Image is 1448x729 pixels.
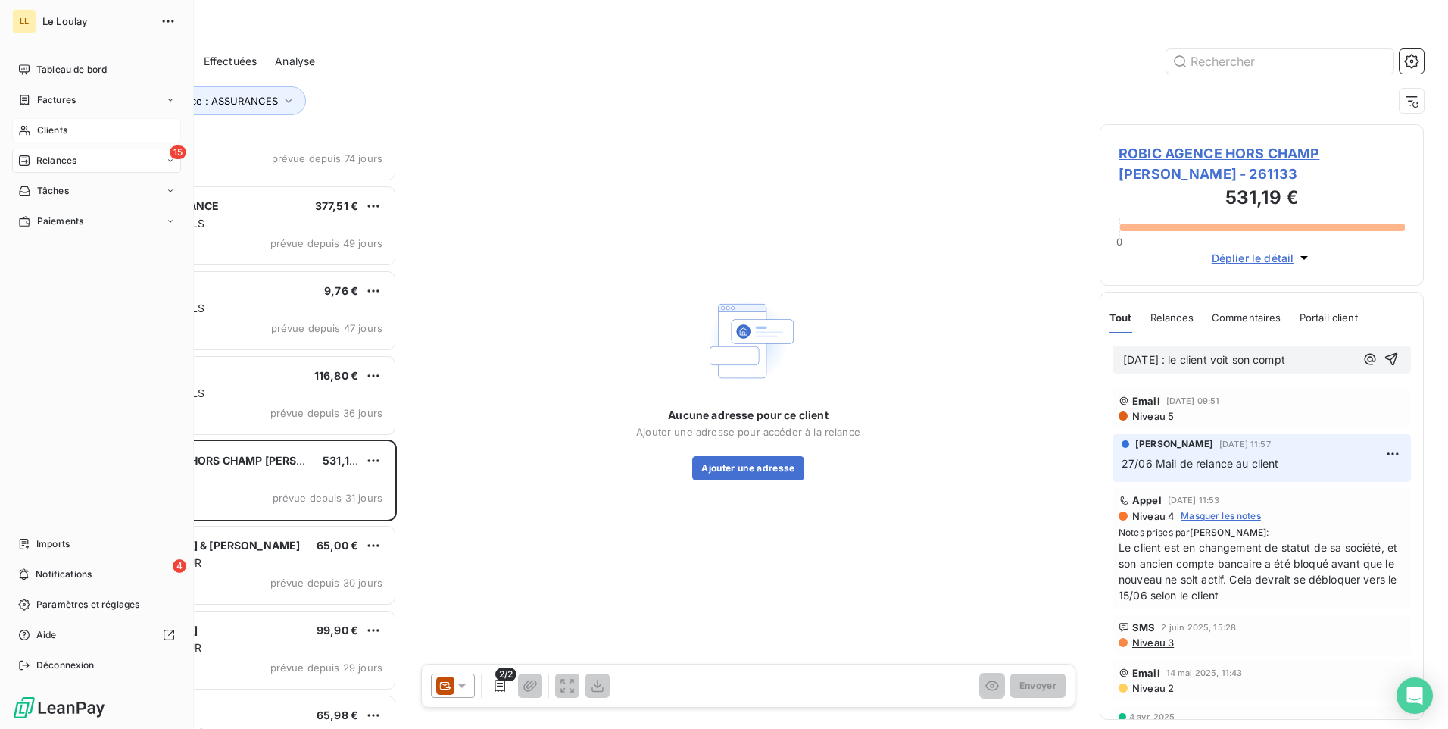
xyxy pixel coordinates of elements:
[36,537,70,551] span: Imports
[270,407,382,419] span: prévue depuis 36 jours
[317,709,358,721] span: 65,98 €
[36,628,57,642] span: Aide
[36,154,76,167] span: Relances
[1212,250,1294,266] span: Déplier le détail
[1123,353,1285,366] span: [DATE] : le client voit son compt
[1109,311,1132,324] span: Tout
[270,662,382,674] span: prévue depuis 29 jours
[1150,311,1194,324] span: Relances
[107,454,356,467] span: ROBIC AGENCE HORS CHAMP [PERSON_NAME]
[1132,395,1160,407] span: Email
[37,124,67,137] span: Clients
[1131,637,1174,649] span: Niveau 3
[12,623,181,647] a: Aide
[1116,236,1122,248] span: 0
[1166,49,1393,74] input: Rechercher
[36,568,92,581] span: Notifications
[1166,396,1220,405] span: [DATE] 09:51
[495,668,516,681] span: 2/2
[1122,457,1279,470] span: 27/06 Mail de relance au client
[12,532,181,556] a: Imports
[317,624,358,637] span: 99,90 €
[1119,540,1405,603] span: Le client est en changement de statut de sa société, et son ancien compte bancaire a été bloqué a...
[12,209,181,233] a: Paiements
[12,593,181,617] a: Paramètres et réglages
[73,149,397,729] div: grid
[324,284,358,297] span: 9,76 €
[1161,623,1236,632] span: 2 juin 2025, 15:28
[1166,668,1243,677] span: 14 mai 2025, 11:43
[12,179,181,203] a: Tâches
[1190,527,1266,538] span: [PERSON_NAME]
[273,492,382,504] span: prévue depuis 31 jours
[12,149,181,173] a: 15Relances
[1119,184,1405,214] h3: 531,19 €
[12,9,36,33] div: LL
[1131,682,1174,694] span: Niveau 2
[12,696,106,720] img: Logo LeanPay
[204,54,257,69] span: Effectuées
[314,369,358,382] span: 116,80 €
[1181,509,1261,523] span: Masquer les notes
[271,322,382,334] span: prévue depuis 47 jours
[1132,494,1162,506] span: Appel
[270,577,382,589] span: prévue depuis 30 jours
[1397,677,1433,714] div: Open Intercom Messenger
[270,237,382,249] span: prévue depuis 49 jours
[1135,437,1213,451] span: [PERSON_NAME]
[1010,674,1066,698] button: Envoyer
[36,659,95,672] span: Déconnexion
[1119,526,1405,540] span: Notes prises par :
[37,184,69,198] span: Tâches
[315,199,358,212] span: 377,51 €
[37,214,83,228] span: Paiements
[173,559,186,573] span: 4
[12,88,181,112] a: Factures
[1119,143,1405,184] span: ROBIC AGENCE HORS CHAMP [PERSON_NAME] - 261133
[36,63,107,77] span: Tableau de bord
[272,152,382,164] span: prévue depuis 74 jours
[275,54,315,69] span: Analyse
[317,539,358,552] span: 65,00 €
[323,454,366,467] span: 531,19 €
[12,118,181,142] a: Clients
[36,598,139,612] span: Paramètres et réglages
[1207,249,1317,267] button: Déplier le détail
[700,293,797,390] img: Empty state
[1212,311,1281,324] span: Commentaires
[668,408,828,423] span: Aucune adresse pour ce client
[42,15,151,27] span: Le Loulay
[1219,440,1271,449] span: [DATE] 11:57
[1131,410,1174,422] span: Niveau 5
[1129,712,1175,721] span: 4 avr. 2025
[1168,496,1220,505] span: [DATE] 11:53
[1132,667,1160,679] span: Email
[12,58,181,82] a: Tableau de bord
[170,145,186,159] span: 15
[636,426,860,438] span: Ajouter une adresse pour accéder à la relance
[37,93,76,107] span: Factures
[130,95,278,107] span: Plan de relance : ASSURANCES
[1300,311,1358,324] span: Portail client
[692,456,804,480] button: Ajouter une adresse
[1131,510,1175,522] span: Niveau 4
[108,86,306,115] button: Plan de relance : ASSURANCES
[1132,621,1155,634] span: SMS
[107,539,300,552] span: [PERSON_NAME] & [PERSON_NAME]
